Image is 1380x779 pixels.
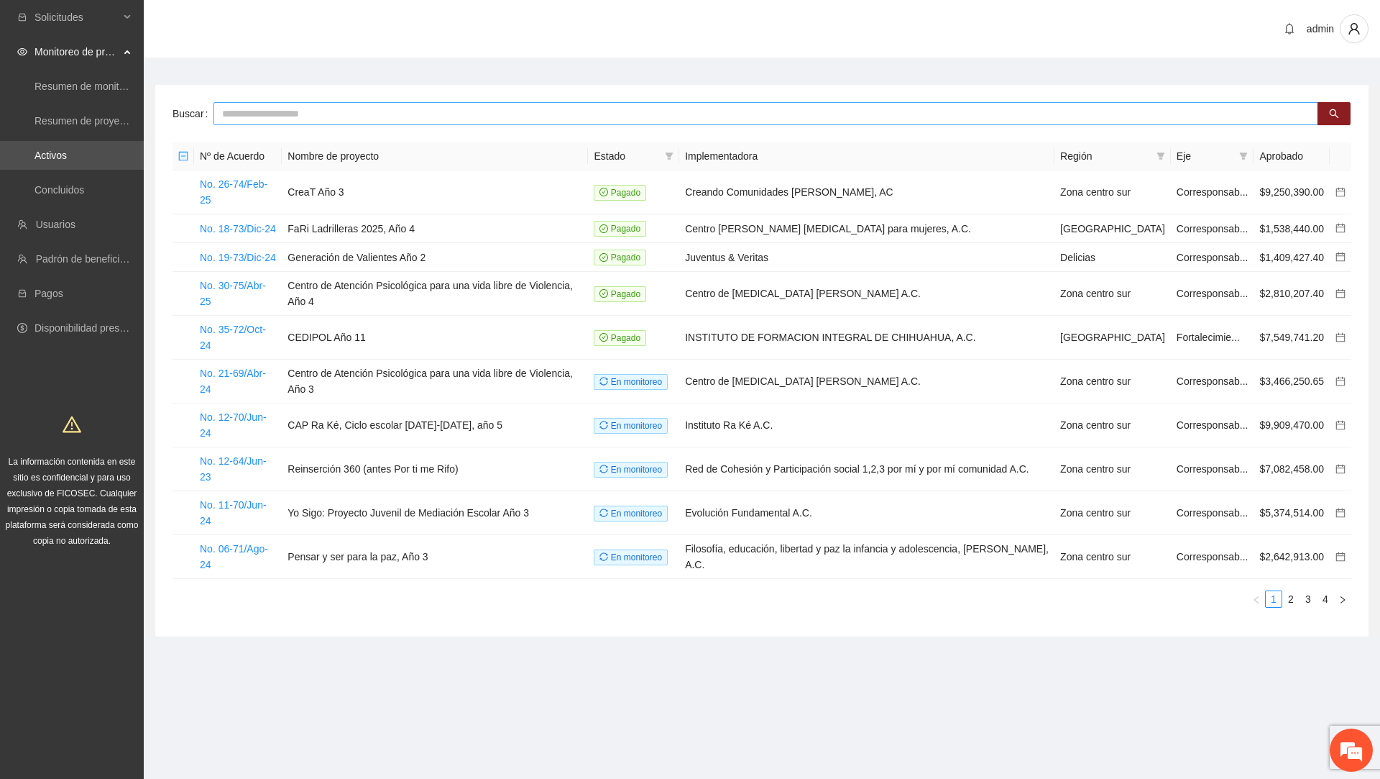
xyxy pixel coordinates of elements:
td: INSTITUTO DE FORMACION INTEGRAL DE CHIHUAHUA, A.C. [679,316,1054,360]
span: sync [599,465,608,473]
span: Fortalecimie... [1177,332,1240,343]
span: filter [1154,145,1168,167]
th: Nº de Acuerdo [194,142,282,170]
a: 1 [1266,591,1282,607]
label: Buscar [172,102,213,125]
td: Red de Cohesión y Participación social 1,2,3 por mí y por mí comunidad A.C. [679,447,1054,491]
td: Juventus & Veritas [679,243,1054,272]
span: Corresponsab... [1177,252,1248,263]
td: Delicias [1054,243,1171,272]
a: No. 21-69/Abr-24 [200,368,266,395]
td: Centro de [MEDICAL_DATA] [PERSON_NAME] A.C. [679,360,1054,404]
span: check-circle [599,253,608,262]
td: CreaT Año 3 [282,170,588,214]
button: left [1248,591,1265,608]
li: Previous Page [1248,591,1265,608]
span: sync [599,552,608,561]
span: En monitoreo [594,374,668,390]
span: Estado [594,148,659,164]
span: calendar [1335,420,1345,430]
li: 3 [1299,591,1317,608]
td: Evolución Fundamental A.C. [679,491,1054,535]
a: Activos [34,150,67,161]
textarea: Escriba su mensaje y pulse “Intro” [7,393,274,443]
td: Centro de [MEDICAL_DATA] [PERSON_NAME] A.C. [679,272,1054,316]
td: $5,374,514.00 [1253,491,1330,535]
span: filter [1239,152,1248,160]
span: search [1329,109,1339,120]
span: Eje [1177,148,1234,164]
span: calendar [1335,552,1345,562]
span: sync [599,377,608,386]
a: Usuarios [36,219,75,230]
span: filter [1156,152,1165,160]
span: En monitoreo [594,462,668,478]
span: calendar [1335,252,1345,262]
span: Corresponsab... [1177,186,1248,198]
td: Zona centro sur [1054,170,1171,214]
td: Filosofía, educación, libertad y paz la infancia y adolescencia, [PERSON_NAME], A.C. [679,535,1054,579]
button: bell [1278,17,1301,40]
span: sync [599,421,608,429]
span: Corresponsab... [1177,419,1248,431]
span: Monitoreo de proyectos [34,37,119,66]
th: Nombre de proyecto [282,142,588,170]
li: 4 [1317,591,1334,608]
td: Zona centro sur [1054,535,1171,579]
button: right [1334,591,1351,608]
span: warning [63,415,81,434]
a: No. 35-72/Oct-24 [200,324,266,351]
a: calendar [1335,332,1345,343]
td: Centro [PERSON_NAME] [MEDICAL_DATA] para mujeres, A.C. [679,214,1054,243]
span: calendar [1335,288,1345,299]
td: Zona centro sur [1054,404,1171,447]
a: 3 [1300,591,1316,607]
span: Solicitudes [34,3,119,32]
span: user [1340,22,1368,35]
a: No. 18-73/Dic-24 [200,223,276,234]
td: $7,549,741.20 [1253,316,1330,360]
td: Creando Comunidades [PERSON_NAME], AC [679,170,1054,214]
span: check-circle [599,333,608,342]
a: No. 12-70/Jun-24 [200,411,267,439]
span: calendar [1335,187,1345,197]
span: check-circle [599,224,608,233]
a: calendar [1335,419,1345,431]
a: calendar [1335,551,1345,562]
span: Pagado [594,185,646,201]
td: $1,538,440.00 [1253,214,1330,243]
span: Corresponsab... [1177,551,1248,562]
span: check-circle [599,188,608,196]
span: La información contenida en este sitio es confidencial y para uso exclusivo de FICOSEC. Cualquier... [6,457,139,546]
a: 4 [1317,591,1333,607]
td: CAP Ra Ké, Ciclo escolar [DATE]-[DATE], año 5 [282,404,588,447]
span: admin [1307,23,1334,35]
a: calendar [1335,463,1345,475]
span: inbox [17,12,27,22]
a: No. 06-71/Ago-24 [200,543,268,570]
span: Región [1060,148,1151,164]
a: 2 [1283,591,1299,607]
span: En monitoreo [594,418,668,434]
li: 1 [1265,591,1282,608]
span: En monitoreo [594,550,668,565]
span: filter [1236,145,1251,167]
span: left [1252,596,1261,604]
span: Corresponsab... [1177,288,1248,299]
a: No. 11-70/Jun-24 [200,499,267,527]
a: Pagos [34,288,63,299]
th: Aprobado [1253,142,1330,170]
a: Concluidos [34,184,84,196]
a: Disponibilidad presupuestal [34,322,157,334]
a: calendar [1335,252,1345,263]
span: filter [662,145,676,167]
td: $2,642,913.00 [1253,535,1330,579]
a: No. 19-73/Dic-24 [200,252,276,263]
a: calendar [1335,288,1345,299]
span: eye [17,47,27,57]
a: Padrón de beneficiarios [36,253,142,265]
span: Corresponsab... [1177,507,1248,519]
span: Corresponsab... [1177,375,1248,387]
td: Centro de Atención Psicológica para una vida libre de Violencia, Año 4 [282,272,588,316]
span: Estamos en línea. [83,192,198,337]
